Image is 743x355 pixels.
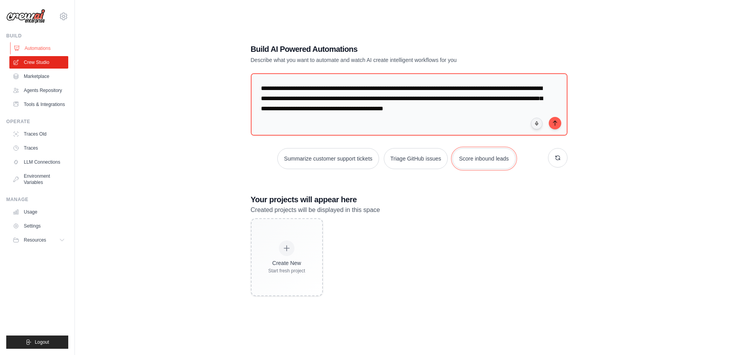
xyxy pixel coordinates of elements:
[6,9,45,24] img: Logo
[24,237,46,243] span: Resources
[251,194,567,205] h3: Your projects will appear here
[10,42,69,55] a: Automations
[6,33,68,39] div: Build
[9,170,68,189] a: Environment Variables
[268,259,305,267] div: Create New
[6,118,68,125] div: Operate
[9,156,68,168] a: LLM Connections
[6,196,68,203] div: Manage
[9,128,68,140] a: Traces Old
[251,44,513,55] h1: Build AI Powered Automations
[268,268,305,274] div: Start fresh project
[9,220,68,232] a: Settings
[6,336,68,349] button: Logout
[704,318,743,355] div: Widget chat
[251,205,567,215] p: Created projects will be displayed in this space
[9,70,68,83] a: Marketplace
[9,84,68,97] a: Agents Repository
[531,118,543,129] button: Click to speak your automation idea
[277,148,379,169] button: Summarize customer support tickets
[9,206,68,218] a: Usage
[384,148,448,169] button: Triage GitHub issues
[9,234,68,246] button: Resources
[251,56,513,64] p: Describe what you want to automate and watch AI create intelligent workflows for you
[452,148,516,169] button: Score inbound leads
[9,56,68,69] a: Crew Studio
[35,339,49,345] span: Logout
[9,142,68,154] a: Traces
[704,318,743,355] iframe: Chat Widget
[548,148,567,168] button: Get new suggestions
[9,98,68,111] a: Tools & Integrations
